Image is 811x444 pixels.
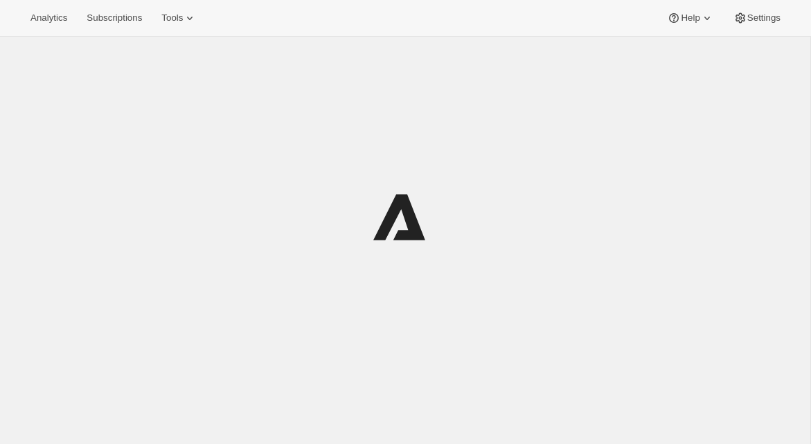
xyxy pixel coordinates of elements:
[30,12,67,24] span: Analytics
[681,12,699,24] span: Help
[161,12,183,24] span: Tools
[747,12,781,24] span: Settings
[659,8,722,28] button: Help
[78,8,150,28] button: Subscriptions
[725,8,789,28] button: Settings
[153,8,205,28] button: Tools
[22,8,75,28] button: Analytics
[87,12,142,24] span: Subscriptions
